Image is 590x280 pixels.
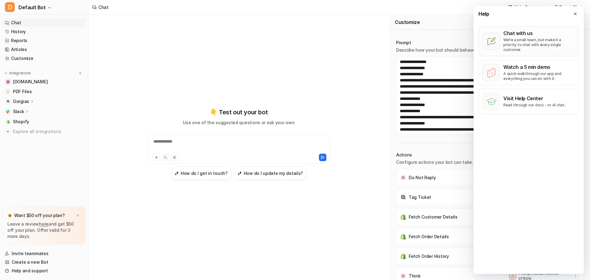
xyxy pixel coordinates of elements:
img: star [7,213,12,218]
img: reset [554,5,558,10]
p: Fetch Order Details [409,234,449,240]
a: help.years.com[DOMAIN_NAME] [2,77,86,86]
img: How do I get in touch? [175,171,179,175]
p: Read through our docs - or AI chat. [503,103,565,108]
span: [DOMAIN_NAME] [13,79,48,85]
span: PDF Files [13,89,32,95]
button: Visit Help CenterRead through our docs - or AI chat. [478,89,579,114]
button: How do I update my details?How do I update my details? [234,166,307,180]
a: Articles [2,45,86,54]
p: Configure actions your bot can take. [396,159,473,165]
img: Slack [6,110,10,113]
a: History [2,27,86,36]
img: Think icon [400,273,406,279]
a: Help and support [2,266,86,275]
p: Use one of the suggested questions or ask your own [183,119,294,126]
span: D [5,2,15,12]
a: PDF FilesPDF Files [2,87,86,96]
p: Watch a 5 min demo [503,64,575,70]
p: Think [409,273,421,279]
img: menu_add.svg [78,71,82,75]
a: here [39,221,49,227]
p: Integrations [9,71,31,76]
a: Chat [2,18,86,27]
p: Gorgias [13,98,29,105]
p: Want $50 off your plan? [14,212,65,219]
a: Create a new Bot [2,258,86,266]
a: Invite teammates [2,249,86,258]
a: Explore all integrations [2,127,86,136]
a: Customize [2,54,86,63]
img: Fetch Customer Details icon [400,214,406,220]
button: Chat with usWe’re a small team, but make it a priority to chat with every single customer. [478,26,579,56]
img: Gorgias [6,100,10,103]
img: explore all integrations [5,128,11,135]
button: Hide Customize [506,3,549,12]
a: ShopifyShopify [2,117,86,126]
p: Do Not Reply [409,175,436,181]
img: Fetch Order Details icon [400,234,406,240]
p: Tag Ticket [409,194,431,200]
h2: Customize [395,19,420,25]
span: Shopify [13,119,29,125]
p: Hide Customize [514,4,547,10]
div: Chat [98,4,108,10]
p: Slack [13,108,24,115]
button: How do I get in touch?How do I get in touch? [171,166,231,180]
span: Default Bot [18,3,46,12]
p: Actions [396,152,473,158]
img: Fetch Order History icon [400,253,406,259]
a: Reports [2,36,86,45]
p: 👇 Test out your bot [210,108,268,117]
p: A quick walkthrough our app and everything you can do with it. [503,71,575,81]
img: expand menu [4,71,8,75]
p: Fetch Customer Details [409,214,458,220]
p: Describe how your bot should behave. [396,47,477,53]
img: Shopify [6,120,10,124]
p: Prompt [396,40,477,46]
img: Tag Ticket icon [400,194,406,200]
p: Fetch Order History [409,253,449,259]
button: Watch a 5 min demoA quick walkthrough our app and everything you can do with it. [478,60,579,85]
img: customize [508,5,512,10]
span: Explore all integrations [13,127,83,136]
button: Reset Chat [552,3,585,12]
h3: How do I update my details? [244,170,303,176]
p: Leave a review and get $50 off your plan. Offer valid for 3 more days. [7,221,81,239]
h3: How do I get in touch? [181,170,228,176]
img: help.years.com [6,80,10,84]
p: Visit Help Center [503,95,565,101]
p: We’re a small team, but make it a priority to chat with every single customer. [503,37,575,52]
img: How do I update my details? [238,171,242,175]
img: Do Not Reply icon [400,175,406,181]
img: x [76,214,80,218]
span: Help [478,10,489,18]
p: Chat with us [503,30,575,36]
button: Integrations [2,70,33,76]
img: PDF Files [6,90,10,93]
